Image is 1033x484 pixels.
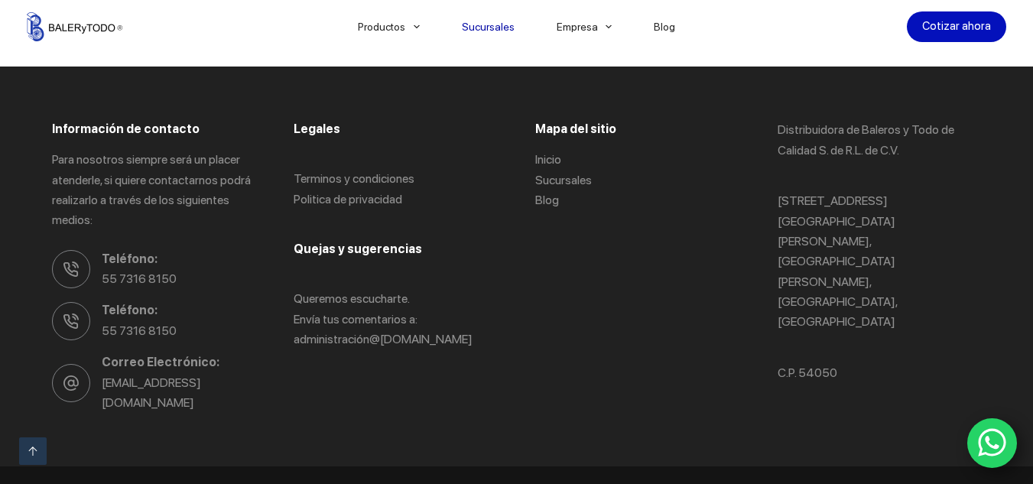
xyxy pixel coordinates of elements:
[102,352,255,372] span: Correo Electrónico:
[294,171,414,186] a: Terminos y condiciones
[52,150,255,231] p: Para nosotros siempre será un placer atenderle, si quiere contactarnos podrá realizarlo a través ...
[294,122,340,136] span: Legales
[19,437,47,465] a: Ir arriba
[535,120,739,138] h3: Mapa del sitio
[102,323,177,338] a: 55 7316 8150
[102,271,177,286] a: 55 7316 8150
[535,152,561,167] a: Inicio
[102,249,255,269] span: Teléfono:
[967,418,1018,469] a: WhatsApp
[907,11,1006,42] a: Cotizar ahora
[535,173,592,187] a: Sucursales
[535,193,559,207] a: Blog
[102,375,201,410] a: [EMAIL_ADDRESS][DOMAIN_NAME]
[102,300,255,320] span: Teléfono:
[294,289,497,349] p: Queremos escucharte. Envía tus comentarios a: administració n@[DOMAIN_NAME]
[294,242,422,256] span: Quejas y sugerencias
[778,120,981,161] p: Distribuidora de Baleros y Todo de Calidad S. de R.L. de C.V.
[52,120,255,138] h3: Información de contacto
[27,12,122,41] img: Balerytodo
[778,191,981,333] p: [STREET_ADDRESS] [GEOGRAPHIC_DATA][PERSON_NAME], [GEOGRAPHIC_DATA][PERSON_NAME], [GEOGRAPHIC_DATA...
[294,192,402,206] a: Politica de privacidad
[778,363,981,383] p: C.P. 54050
